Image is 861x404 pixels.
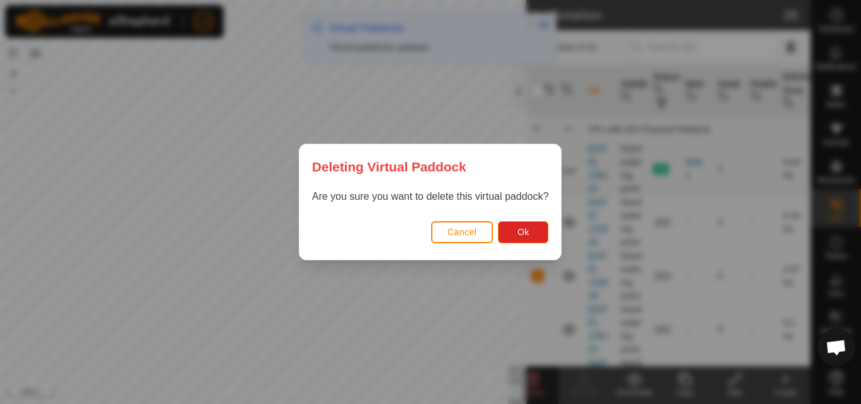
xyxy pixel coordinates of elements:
[499,221,549,243] button: Ok
[431,221,494,243] button: Cancel
[312,157,466,176] span: Deleting Virtual Paddock
[818,328,855,366] div: Open chat
[448,227,477,237] span: Cancel
[517,227,529,237] span: Ok
[312,189,548,204] p: Are you sure you want to delete this virtual paddock?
